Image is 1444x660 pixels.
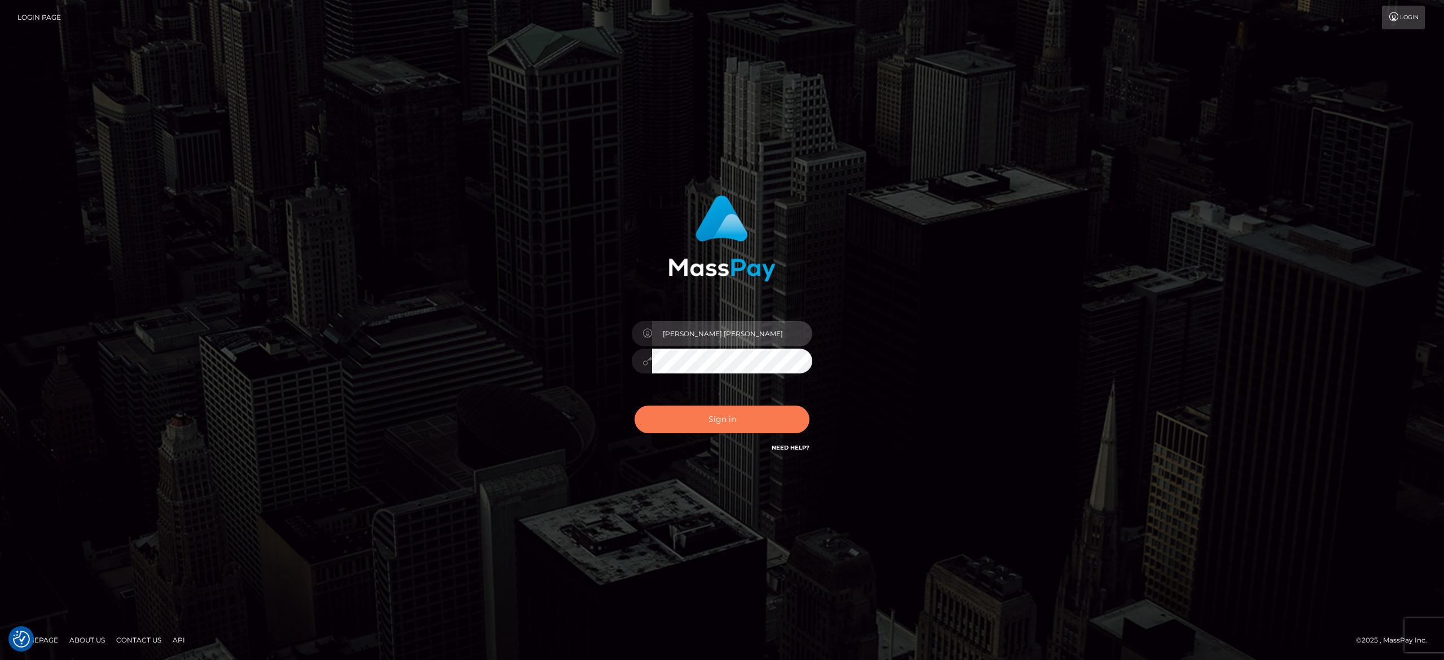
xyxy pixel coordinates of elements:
div: © 2025 , MassPay Inc. [1356,634,1436,646]
input: Username... [652,321,812,346]
a: Homepage [12,631,63,649]
a: Need Help? [772,444,809,451]
a: About Us [65,631,109,649]
a: API [168,631,190,649]
a: Login Page [17,6,61,29]
a: Contact Us [112,631,166,649]
img: Revisit consent button [13,631,30,648]
button: Sign in [635,406,809,433]
button: Consent Preferences [13,631,30,648]
a: Login [1382,6,1425,29]
img: MassPay Login [668,195,776,281]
